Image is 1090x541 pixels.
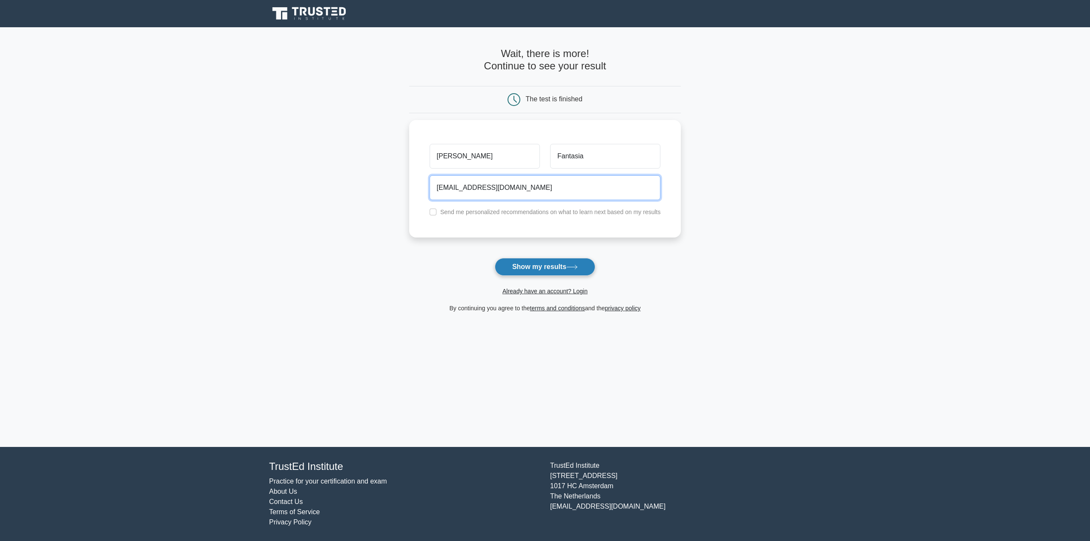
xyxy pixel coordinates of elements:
[269,498,303,505] a: Contact Us
[269,508,320,515] a: Terms of Service
[495,258,595,276] button: Show my results
[605,305,641,312] a: privacy policy
[269,478,387,485] a: Practice for your certification and exam
[430,175,661,200] input: Email
[530,305,585,312] a: terms and conditions
[526,95,582,103] div: The test is finished
[409,48,681,72] h4: Wait, there is more! Continue to see your result
[502,288,588,295] a: Already have an account? Login
[430,144,540,169] input: First name
[550,144,660,169] input: Last name
[404,303,686,313] div: By continuing you agree to the and the
[440,209,661,215] label: Send me personalized recommendations on what to learn next based on my results
[269,461,540,473] h4: TrustEd Institute
[545,461,826,527] div: TrustEd Institute [STREET_ADDRESS] 1017 HC Amsterdam The Netherlands [EMAIL_ADDRESS][DOMAIN_NAME]
[269,518,312,526] a: Privacy Policy
[269,488,297,495] a: About Us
